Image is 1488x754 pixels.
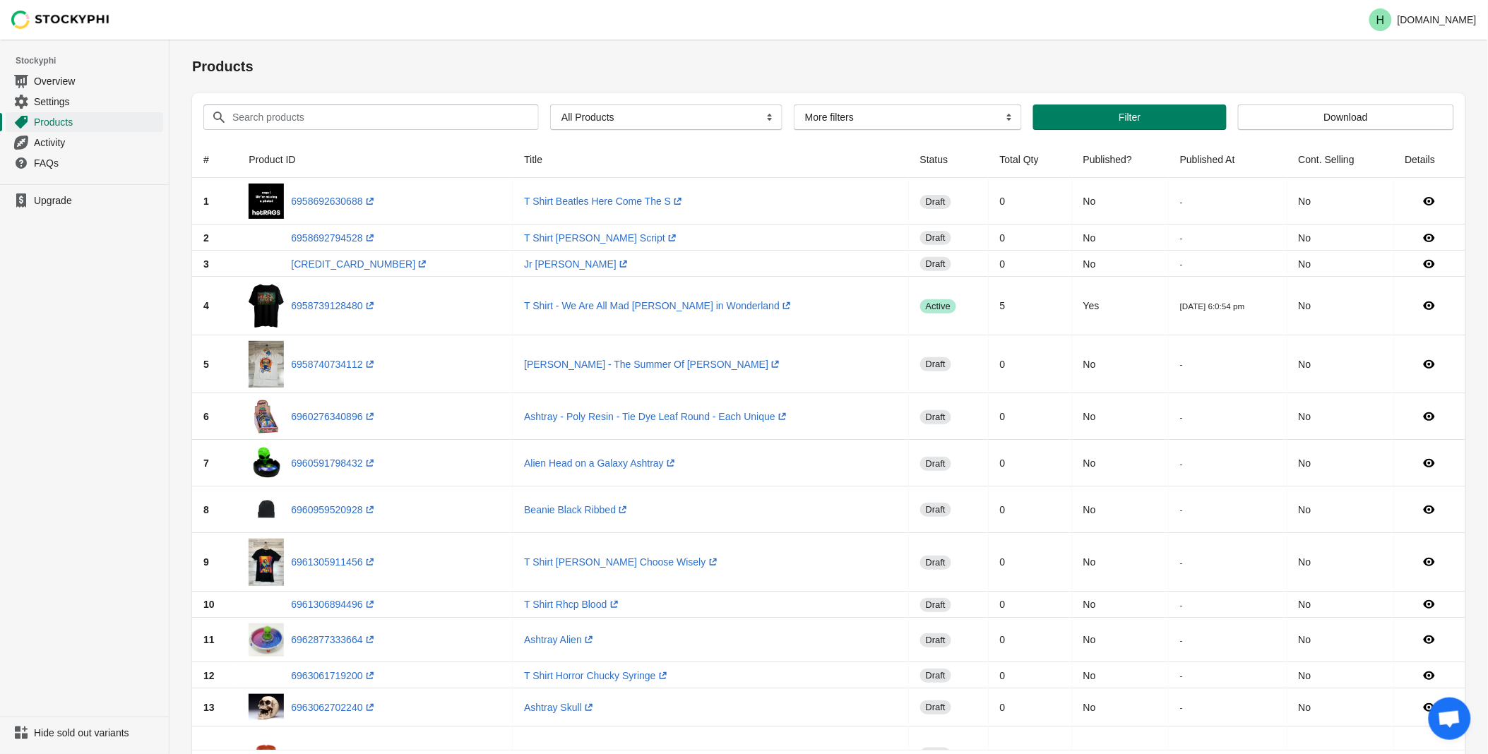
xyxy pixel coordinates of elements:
[34,95,160,109] span: Settings
[1072,335,1169,394] td: No
[1287,688,1394,726] td: No
[1287,592,1394,618] td: No
[1180,301,1245,311] small: [DATE] 6:0:54 pm
[524,599,621,610] a: T Shirt Rhcp Blood(opens a new window)
[989,533,1072,592] td: 0
[989,688,1072,726] td: 0
[1287,178,1394,225] td: No
[920,257,951,271] span: draft
[989,592,1072,618] td: 0
[291,702,376,713] a: 6963062702240(opens a new window)
[291,300,376,311] a: 6958739128480(opens a new window)
[249,539,284,586] img: image_34fcfe6c-a03d-4fd4-b16b-d63a27655cdf.jpg
[237,141,513,178] th: Product ID
[989,178,1072,225] td: 0
[34,115,160,129] span: Products
[920,410,951,424] span: draft
[11,11,110,29] img: Stockyphi
[524,258,631,270] a: Jr [PERSON_NAME](opens a new window)
[524,702,596,713] a: Ashtray Skull(opens a new window)
[920,700,951,714] span: draft
[524,670,669,681] a: T Shirt Horror Chucky Syringe(opens a new window)
[524,232,679,244] a: T Shirt [PERSON_NAME] Script(opens a new window)
[1287,335,1394,394] td: No
[6,191,163,210] a: Upgrade
[1119,112,1141,123] span: Filter
[34,136,160,150] span: Activity
[1287,225,1394,251] td: No
[920,231,951,245] span: draft
[989,486,1072,533] td: 0
[1033,104,1226,130] button: Filter
[6,723,163,743] a: Hide sold out variants
[524,556,720,568] a: T Shirt [PERSON_NAME] Choose Wisely(opens a new window)
[909,141,989,178] th: Status
[203,702,215,713] span: 13
[192,141,237,178] th: #
[1180,558,1183,567] small: -
[6,152,163,173] a: FAQs
[1072,592,1169,618] td: No
[1072,688,1169,726] td: No
[989,225,1072,251] td: 0
[524,196,685,207] a: T Shirt Beatles Here Come The S(opens a new window)
[1180,671,1183,680] small: -
[291,457,376,469] a: 6960591798432(opens a new window)
[249,623,284,657] img: 1110990101.jpg
[203,556,209,568] span: 9
[1072,225,1169,251] td: No
[249,282,284,330] img: 500298.png
[989,141,1072,178] th: Total Qty
[920,503,951,517] span: draft
[34,193,160,208] span: Upgrade
[920,556,951,570] span: draft
[1287,393,1394,440] td: No
[203,411,209,422] span: 6
[920,669,951,683] span: draft
[1324,112,1368,123] span: Download
[6,91,163,112] a: Settings
[1180,600,1183,609] small: -
[291,232,376,244] a: 6958692794528(opens a new window)
[249,694,284,721] img: 501734.jpg
[1072,251,1169,277] td: No
[524,300,794,311] a: T Shirt - We Are All Mad [PERSON_NAME] in Wonderland(opens a new window)
[1072,662,1169,688] td: No
[291,258,429,270] a: [CREDIT_CARD_NUMBER](opens a new window)
[203,232,209,244] span: 2
[203,457,209,469] span: 7
[1287,486,1394,533] td: No
[203,300,209,311] span: 4
[989,277,1072,335] td: 5
[920,357,951,371] span: draft
[1287,440,1394,486] td: No
[291,634,376,645] a: 6962877333664(opens a new window)
[249,341,284,388] img: image_de5f00f6-9874-42ea-bcb3-67a83f16a68c.jpg
[1180,259,1183,268] small: -
[34,74,160,88] span: Overview
[1287,141,1394,178] th: Cont. Selling
[1072,440,1169,486] td: No
[989,251,1072,277] td: 0
[1180,197,1183,206] small: -
[524,411,790,422] a: Ashtray - Poly Resin - Tie Dye Leaf Round - Each Unique(opens a new window)
[920,299,956,313] span: active
[920,195,951,209] span: draft
[192,56,1465,76] h1: Products
[1180,359,1183,369] small: -
[989,618,1072,663] td: 0
[524,504,630,515] a: Beanie Black Ribbed(opens a new window)
[1369,8,1392,31] span: Avatar with initials H
[1394,141,1465,178] th: Details
[203,196,209,207] span: 1
[1072,141,1169,178] th: Published?
[1364,6,1482,34] button: Avatar with initials H[DOMAIN_NAME]
[203,599,215,610] span: 10
[920,633,951,647] span: draft
[249,445,284,481] img: 502563.jpg
[524,359,782,370] a: [PERSON_NAME] - The Summer Of [PERSON_NAME](opens a new window)
[16,54,169,68] span: Stockyphi
[989,335,1072,394] td: 0
[989,440,1072,486] td: 0
[6,132,163,152] a: Activity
